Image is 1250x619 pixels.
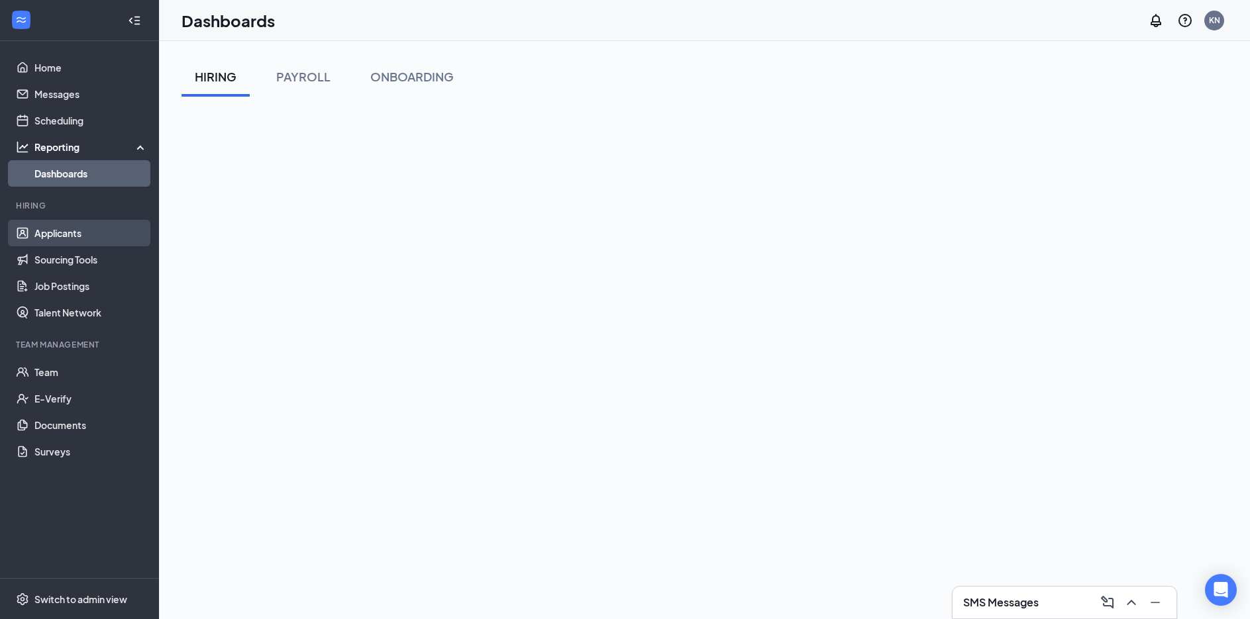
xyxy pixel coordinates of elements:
a: Messages [34,81,148,107]
svg: ComposeMessage [1100,595,1116,610]
div: Hiring [16,200,145,211]
button: ComposeMessage [1097,592,1118,613]
svg: Minimize [1147,595,1163,610]
svg: Collapse [128,14,141,27]
div: Open Intercom Messenger [1205,574,1237,606]
h3: SMS Messages [963,595,1039,610]
a: Dashboards [34,160,148,187]
a: Scheduling [34,107,148,134]
svg: ChevronUp [1123,595,1139,610]
svg: Analysis [16,140,29,154]
div: Switch to admin view [34,593,127,606]
a: Team [34,359,148,385]
button: Minimize [1145,592,1166,613]
div: KN [1209,15,1220,26]
a: Job Postings [34,273,148,299]
a: E-Verify [34,385,148,412]
a: Home [34,54,148,81]
a: Documents [34,412,148,438]
a: Sourcing Tools [34,246,148,273]
div: ONBOARDING [370,68,454,85]
a: Applicants [34,220,148,246]
svg: QuestionInfo [1177,13,1193,28]
a: Surveys [34,438,148,465]
svg: WorkstreamLogo [15,13,28,26]
div: HIRING [195,68,236,85]
h1: Dashboards [182,9,275,32]
a: Talent Network [34,299,148,326]
div: Team Management [16,339,145,350]
div: PAYROLL [276,68,331,85]
svg: Notifications [1148,13,1164,28]
button: ChevronUp [1121,592,1142,613]
div: Reporting [34,140,148,154]
svg: Settings [16,593,29,606]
